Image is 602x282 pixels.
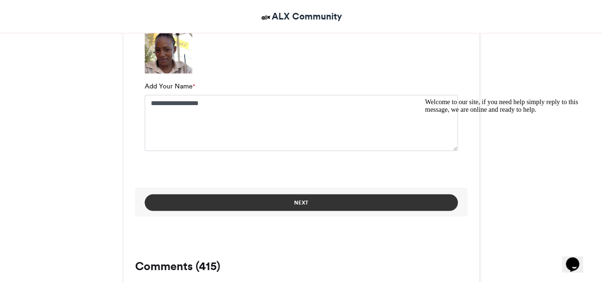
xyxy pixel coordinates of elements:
div: Welcome to our site, if you need help simply reply to this message, we are online and ready to help. [4,4,175,19]
span: Welcome to our site, if you need help simply reply to this message, we are online and ready to help. [4,4,157,19]
iframe: chat widget [421,95,592,239]
button: Next [145,194,458,211]
iframe: chat widget [562,244,592,272]
label: Add Your Name [145,81,195,91]
img: ALX Community [260,11,272,23]
img: 1758039434.884-b2dcae4267c1926e4edbba7f5065fdc4d8f11412.png [145,26,192,73]
h3: Comments (415) [135,260,467,272]
a: ALX Community [260,10,342,23]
